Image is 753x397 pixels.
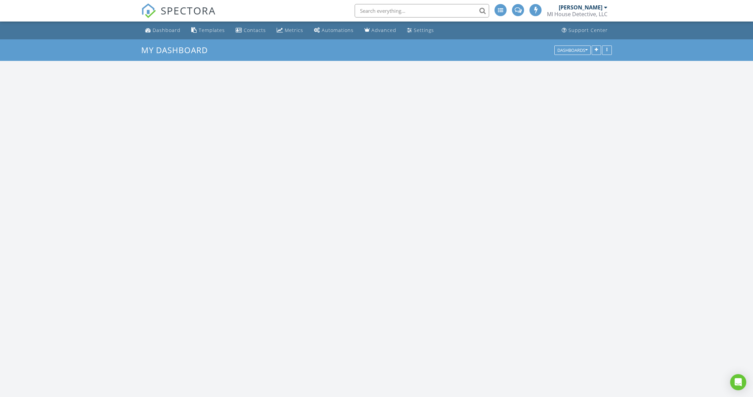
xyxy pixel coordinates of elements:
[568,27,608,33] div: Support Center
[141,9,216,23] a: SPECTORA
[244,27,266,33] div: Contacts
[371,27,396,33] div: Advanced
[559,24,610,37] a: Support Center
[285,27,303,33] div: Metrics
[141,44,213,56] a: My Dashboard
[153,27,181,33] div: Dashboard
[143,24,183,37] a: Dashboard
[404,24,437,37] a: Settings
[233,24,269,37] a: Contacts
[355,4,489,17] input: Search everything...
[141,3,156,18] img: The Best Home Inspection Software - Spectora
[189,24,228,37] a: Templates
[559,4,602,11] div: [PERSON_NAME]
[199,27,225,33] div: Templates
[362,24,399,37] a: Advanced
[730,374,746,390] div: Open Intercom Messenger
[414,27,434,33] div: Settings
[557,48,588,52] div: Dashboards
[322,27,354,33] div: Automations
[554,45,591,55] button: Dashboards
[311,24,356,37] a: Automations (Advanced)
[161,3,216,17] span: SPECTORA
[547,11,607,17] div: MI House Detective, LLC
[274,24,306,37] a: Metrics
